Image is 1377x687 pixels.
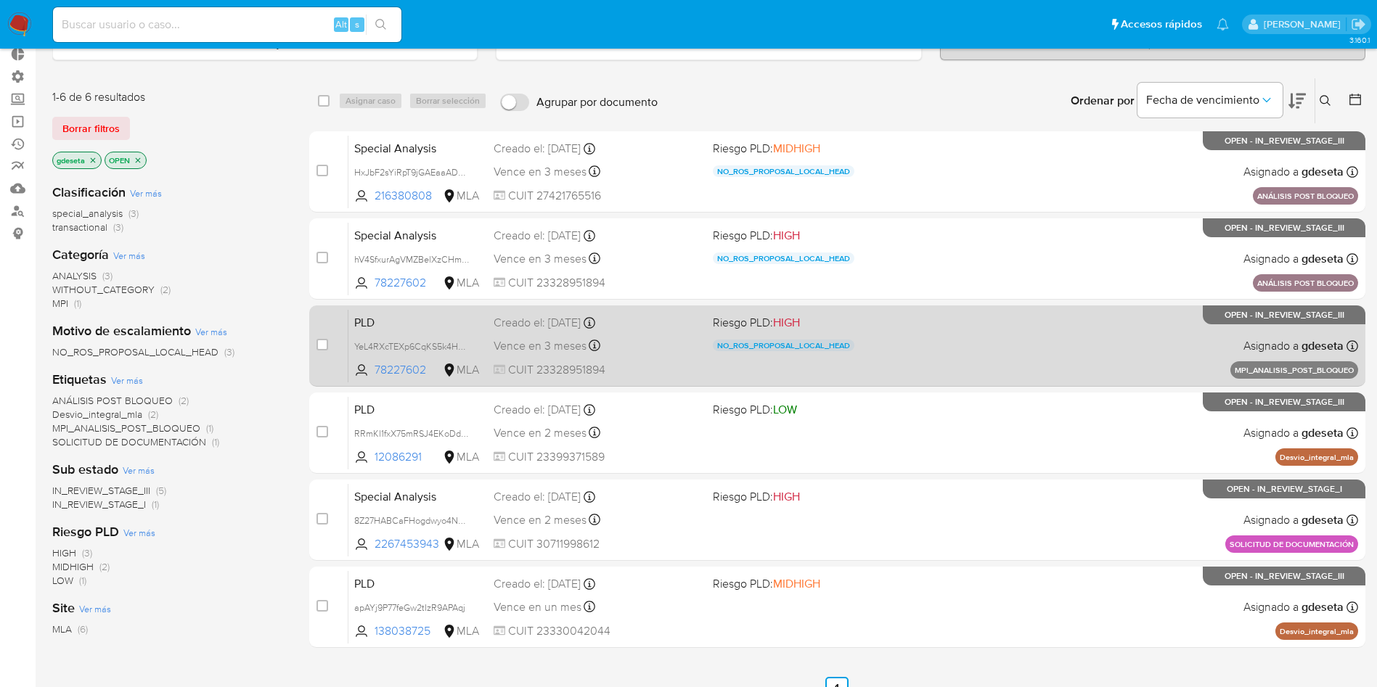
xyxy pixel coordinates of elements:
[366,15,396,35] button: search-icon
[1351,17,1366,32] a: Salir
[1264,17,1346,31] p: gustavo.deseta@mercadolibre.com
[53,15,401,34] input: Buscar usuario o caso...
[335,17,347,31] span: Alt
[355,17,359,31] span: s
[1217,18,1229,30] a: Notificaciones
[1349,34,1370,46] span: 3.160.1
[1121,17,1202,32] span: Accesos rápidos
